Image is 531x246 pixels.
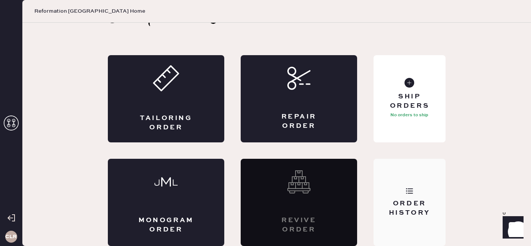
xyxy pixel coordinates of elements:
[379,92,440,111] div: Ship Orders
[271,112,327,131] div: Repair Order
[34,7,145,15] span: Reformation [GEOGRAPHIC_DATA] Home
[241,159,357,246] div: Interested? Contact us at care@hemster.co
[496,212,528,245] iframe: Front Chat
[271,216,327,234] div: Revive order
[390,111,428,120] p: No orders to ship
[138,114,194,132] div: Tailoring Order
[138,216,194,234] div: Monogram Order
[5,234,17,239] h3: CLR
[379,199,440,218] div: Order History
